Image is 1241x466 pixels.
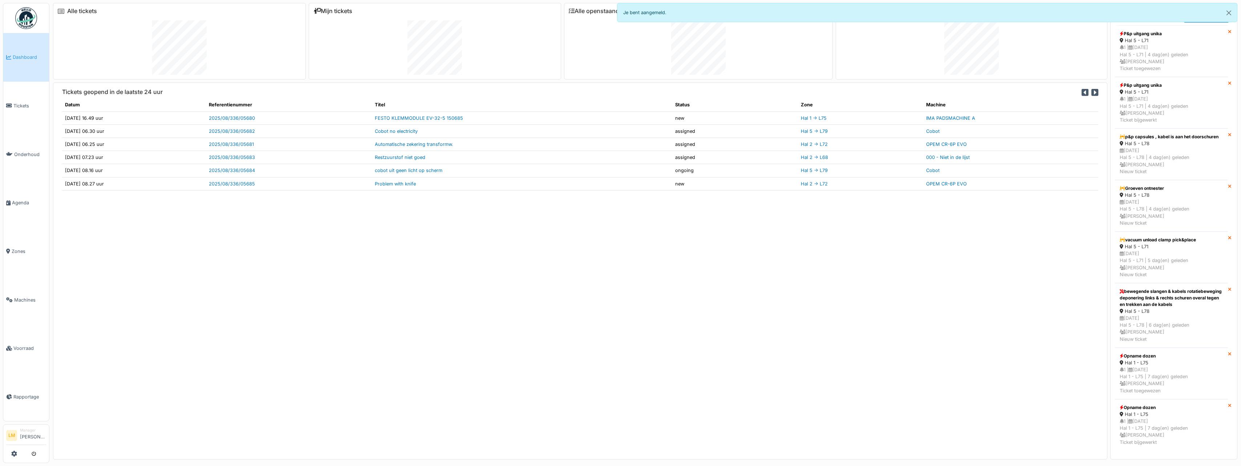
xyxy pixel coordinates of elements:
div: Je bent aangemeld. [617,3,1238,22]
a: Voorraad [3,324,49,373]
a: LM Manager[PERSON_NAME] [6,428,46,445]
span: Onderhoud [14,151,46,158]
div: Hal 5 - L78 [1120,308,1223,315]
div: 1 | [DATE] Hal 5 - L71 | 4 dag(en) geleden [PERSON_NAME] Ticket toegewezen [1120,44,1223,72]
a: bewegende slangen & kabels rotatiebeweging deponering links & rechts schuren overal tegen en trek... [1115,283,1228,348]
div: Hal 5 - L71 [1120,243,1223,250]
span: Voorraad [13,345,46,352]
a: Hal 2 -> L72 [801,142,828,147]
div: 1 | [DATE] Hal 1 - L75 | 7 dag(en) geleden [PERSON_NAME] Ticket bijgewerkt [1120,418,1223,446]
div: [DATE] Hal 5 - L78 | 4 dag(en) geleden [PERSON_NAME] Nieuw ticket [1120,147,1223,175]
td: [DATE] 07.23 uur [62,151,206,164]
a: Hal 2 -> L72 [801,181,828,187]
div: Groeven ontnester [1120,185,1223,192]
a: OPEM CR-6P EVO [926,181,967,187]
a: Automatische zekering transformw. [375,142,453,147]
h6: Tickets geopend in de laatste 24 uur [62,89,163,95]
a: 000 - Niet in de lijst [926,155,970,160]
a: 2025/08/336/05685 [209,181,255,187]
th: Titel [372,98,672,111]
td: [DATE] 06.30 uur [62,124,206,138]
th: Datum [62,98,206,111]
td: [DATE] 08.27 uur [62,177,206,190]
a: 2025/08/336/05681 [209,142,254,147]
div: Hal 5 - L71 [1120,37,1223,44]
td: ongoing [672,164,798,177]
a: FESTO KLEMMODULE EV-32-5 150685 [375,115,463,121]
div: Opname dozen [1120,353,1223,359]
div: Hal 5 - L78 [1120,140,1223,147]
a: Machines [3,275,49,324]
div: 1 | [DATE] Hal 1 - L75 | 7 dag(en) geleden [PERSON_NAME] Ticket toegewezen [1120,366,1223,394]
th: Referentienummer [206,98,372,111]
a: IMA PADSMACHINE A [926,115,975,121]
a: 2025/08/336/05684 [209,168,255,173]
a: Rapportage [3,373,49,421]
div: [DATE] Hal 5 - L71 | 5 dag(en) geleden [PERSON_NAME] Nieuw ticket [1120,250,1223,278]
a: Alle openstaande taken [569,8,639,15]
div: Hal 5 - L71 [1120,89,1223,95]
li: LM [6,430,17,441]
a: Restzuurstof niet goed [375,155,425,160]
th: Zone [798,98,923,111]
span: Machines [14,297,46,303]
div: p&p capsules , kabel is aan het doorschuren [1120,134,1223,140]
th: Machine [923,98,1098,111]
a: cobot uit geen licht op scherm [375,168,442,173]
a: Cobot no electricity [375,128,418,134]
a: Cobot [926,168,940,173]
span: Agenda [12,199,46,206]
span: Tickets [13,102,46,109]
td: [DATE] 08.16 uur [62,164,206,177]
span: Zones [12,248,46,255]
div: Hal 1 - L75 [1120,359,1223,366]
a: 2025/08/336/05682 [209,128,255,134]
a: Zones [3,227,49,276]
span: Dashboard [13,54,46,61]
div: vacuum unload clamp pick&place [1120,237,1223,243]
a: 2025/08/336/05683 [209,155,255,160]
li: [PERSON_NAME] [20,428,46,443]
div: bewegende slangen & kabels rotatiebeweging deponering links & rechts schuren overal tegen en trek... [1120,288,1223,308]
a: p&p capsules , kabel is aan het doorschuren Hal 5 - L78 [DATE]Hal 5 - L78 | 4 dag(en) geleden [PE... [1115,128,1228,180]
a: Mijn tickets [313,8,352,15]
td: [DATE] 16.49 uur [62,111,206,124]
div: P&p uitgang unika [1120,82,1223,89]
td: assigned [672,124,798,138]
img: Badge_color-CXgf-gQk.svg [15,7,37,29]
a: Onderhoud [3,130,49,179]
a: Hal 2 -> L68 [801,155,828,160]
button: Close [1221,3,1237,23]
td: new [672,177,798,190]
a: P&p uitgang unika Hal 5 - L71 1 |[DATE]Hal 5 - L71 | 4 dag(en) geleden [PERSON_NAME]Ticket bijgew... [1115,77,1228,128]
a: Opname dozen Hal 1 - L75 1 |[DATE]Hal 1 - L75 | 7 dag(en) geleden [PERSON_NAME]Ticket toegewezen [1115,348,1228,399]
div: [DATE] Hal 5 - L78 | 6 dag(en) geleden [PERSON_NAME] Nieuw ticket [1120,315,1223,343]
a: P&p uitgang unika Hal 5 - L71 1 |[DATE]Hal 5 - L71 | 4 dag(en) geleden [PERSON_NAME]Ticket toegew... [1115,25,1228,77]
a: OPEM CR-6P EVO [926,142,967,147]
a: 2025/08/336/05680 [209,115,255,121]
td: assigned [672,138,798,151]
a: vacuum unload clamp pick&place Hal 5 - L71 [DATE]Hal 5 - L71 | 5 dag(en) geleden [PERSON_NAME]Nie... [1115,232,1228,283]
div: Hal 5 - L78 [1120,192,1223,199]
th: Status [672,98,798,111]
a: Hal 5 -> L79 [801,128,828,134]
div: [DATE] Hal 5 - L78 | 4 dag(en) geleden [PERSON_NAME] Nieuw ticket [1120,199,1223,226]
td: [DATE] 06.25 uur [62,138,206,151]
div: 1 | [DATE] Hal 5 - L71 | 4 dag(en) geleden [PERSON_NAME] Ticket bijgewerkt [1120,95,1223,123]
a: Cobot [926,128,940,134]
a: Opname dozen Hal 1 - L75 1 |[DATE]Hal 1 - L75 | 7 dag(en) geleden [PERSON_NAME]Ticket bijgewerkt [1115,399,1228,451]
span: Rapportage [13,393,46,400]
td: new [672,111,798,124]
a: Hal 1 -> L75 [801,115,827,121]
a: Alle tickets [67,8,97,15]
div: P&p uitgang unika [1120,30,1223,37]
div: Opname dozen [1120,404,1223,411]
a: Dashboard [3,33,49,82]
a: Groeven ontnester Hal 5 - L78 [DATE]Hal 5 - L78 | 4 dag(en) geleden [PERSON_NAME]Nieuw ticket [1115,180,1228,232]
div: Manager [20,428,46,433]
a: Hal 5 -> L79 [801,168,828,173]
a: Agenda [3,179,49,227]
a: Problem with knife [375,181,416,187]
div: Hal 1 - L75 [1120,411,1223,418]
td: assigned [672,151,798,164]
